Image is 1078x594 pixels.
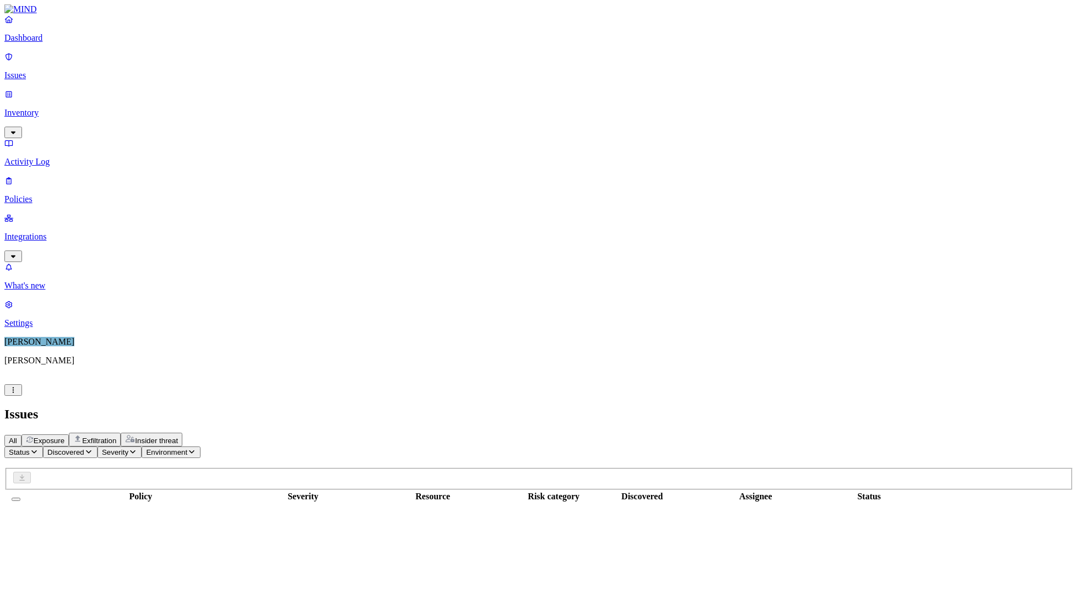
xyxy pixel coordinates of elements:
[4,318,1074,328] p: Settings
[4,4,1074,14] a: MIND
[4,337,74,346] span: [PERSON_NAME]
[9,448,30,456] span: Status
[515,492,592,502] div: Risk category
[822,492,917,502] div: Status
[4,89,1074,137] a: Inventory
[28,492,253,502] div: Policy
[4,213,1074,260] a: Integrations
[692,492,820,502] div: Assignee
[4,356,1074,366] p: [PERSON_NAME]
[4,138,1074,167] a: Activity Log
[4,299,1074,328] a: Settings
[34,437,64,445] span: Exposure
[4,108,1074,118] p: Inventory
[4,70,1074,80] p: Issues
[135,437,178,445] span: Insider threat
[4,157,1074,167] p: Activity Log
[4,262,1074,291] a: What's new
[256,492,350,502] div: Severity
[4,407,1074,422] h2: Issues
[4,33,1074,43] p: Dashboard
[4,194,1074,204] p: Policies
[102,448,128,456] span: Severity
[146,448,187,456] span: Environment
[4,232,1074,242] p: Integrations
[4,52,1074,80] a: Issues
[4,4,37,14] img: MIND
[4,281,1074,291] p: What's new
[9,437,17,445] span: All
[594,492,689,502] div: Discovered
[82,437,116,445] span: Exfiltration
[4,176,1074,204] a: Policies
[4,14,1074,43] a: Dashboard
[353,492,513,502] div: Resource
[12,498,20,501] button: Select all
[47,448,84,456] span: Discovered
